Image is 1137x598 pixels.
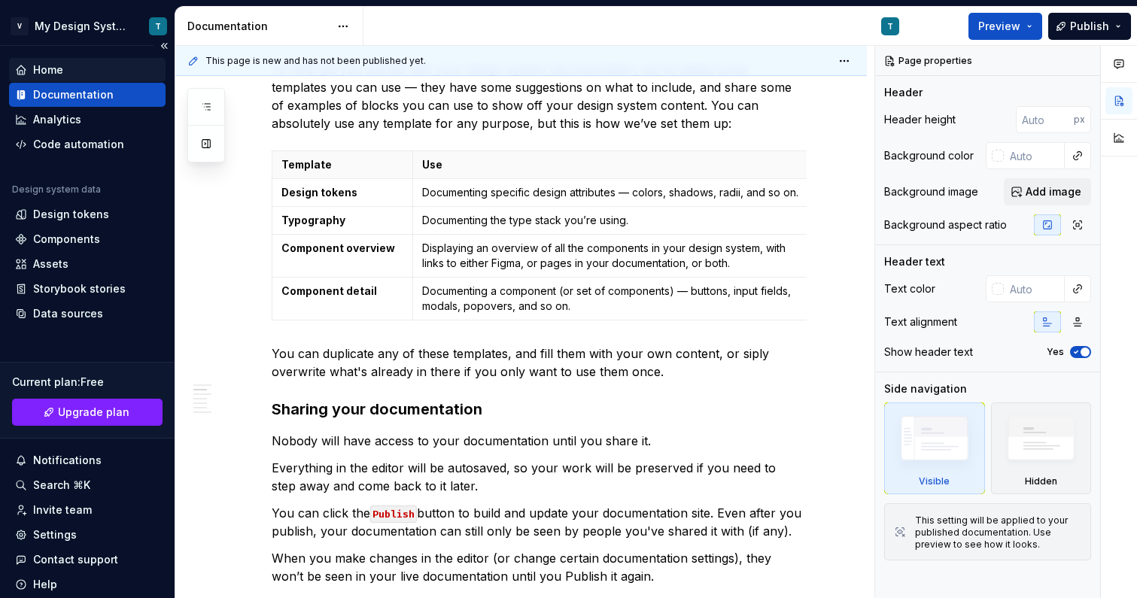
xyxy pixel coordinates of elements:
div: Contact support [33,552,118,567]
span: Add image [1026,184,1081,199]
div: Text alignment [884,314,957,329]
button: Add image [1004,178,1091,205]
label: Yes [1047,346,1064,358]
div: T [887,20,893,32]
div: Components [33,232,100,247]
div: Side navigation [884,381,967,396]
div: Home [33,62,63,77]
a: Home [9,58,166,82]
p: Use [422,157,803,172]
input: Auto [1004,275,1065,302]
span: Upgrade plan [58,405,129,420]
div: Design tokens [33,207,109,222]
div: Analytics [33,112,81,127]
div: Show header text [884,345,973,360]
a: Components [9,227,166,251]
div: Storybook stories [33,281,126,296]
div: Data sources [33,306,103,321]
span: Publish [1070,19,1109,34]
p: Documenting the type stack you’re using. [422,213,803,228]
a: Storybook stories [9,277,166,301]
input: Auto [1004,142,1065,169]
div: Header [884,85,923,100]
button: Preview [968,13,1042,40]
input: Auto [1016,106,1074,133]
a: Assets [9,252,166,276]
a: Settings [9,523,166,547]
a: Design tokens [9,202,166,226]
p: When you make changes in the editor (or change certain documentation settings), they won’t be see... [272,549,807,585]
p: You can click the button to build and update your documentation site. Even after you publish, you... [272,504,807,540]
div: Header text [884,254,945,269]
div: Notifications [33,453,102,468]
a: Documentation [9,83,166,107]
div: Header height [884,112,956,127]
strong: Typography [281,214,345,226]
a: Invite team [9,498,166,522]
button: Publish [1048,13,1131,40]
div: T [155,20,161,32]
button: Collapse sidebar [154,35,175,56]
div: Current plan : Free [12,375,163,390]
strong: Component overview [281,241,395,254]
div: Settings [33,527,77,542]
div: Hidden [991,402,1092,494]
p: You can duplicate any of these templates, and fill them with your own content, or siply overwrite... [272,345,807,381]
strong: Design tokens [281,186,357,199]
a: Code automation [9,132,166,156]
p: Documenting a component (or set of components) — buttons, input fields, modals, popovers, and so on. [422,284,803,314]
div: Background color [884,148,974,163]
a: Analytics [9,108,166,132]
p: Template [281,157,403,172]
button: Help [9,572,166,596]
div: Code automation [33,137,124,152]
div: Visible [919,475,950,487]
div: Search ⌘K [33,478,90,493]
div: Visible [884,402,985,494]
div: Design system data [12,184,101,196]
span: This page is new and has not been published yet. [205,55,426,67]
div: Help [33,577,57,592]
div: Hidden [1025,475,1057,487]
button: Contact support [9,548,166,572]
a: Data sources [9,302,166,326]
div: Text color [884,281,935,296]
h3: Sharing your documentation [272,399,807,420]
p: To help get you started with your design system documentation, we’ve added some templates you can... [272,60,807,132]
button: Search ⌘K [9,473,166,497]
div: Documentation [187,19,330,34]
a: Upgrade plan [12,399,163,426]
div: Invite team [33,502,92,518]
div: My Design System [35,19,131,34]
p: Displaying an overview of all the components in your design system, with links to either Figma, o... [422,241,803,271]
span: Preview [978,19,1020,34]
button: VMy Design SystemT [3,10,172,42]
strong: Component detail [281,284,377,297]
p: Nobody will have access to your documentation until you share it. [272,432,807,450]
div: Documentation [33,87,114,102]
div: This setting will be applied to your published documentation. Use preview to see how it looks. [915,515,1081,551]
p: Documenting specific design attributes — colors, shadows, radii, and so on. [422,185,803,200]
code: Publish [370,505,417,523]
button: Notifications [9,448,166,472]
div: Background image [884,184,978,199]
p: px [1074,114,1085,126]
p: Everything in the editor will be autosaved, so your work will be preserved if you need to step aw... [272,459,807,495]
div: Background aspect ratio [884,217,1007,232]
div: V [11,17,29,35]
div: Assets [33,257,68,272]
